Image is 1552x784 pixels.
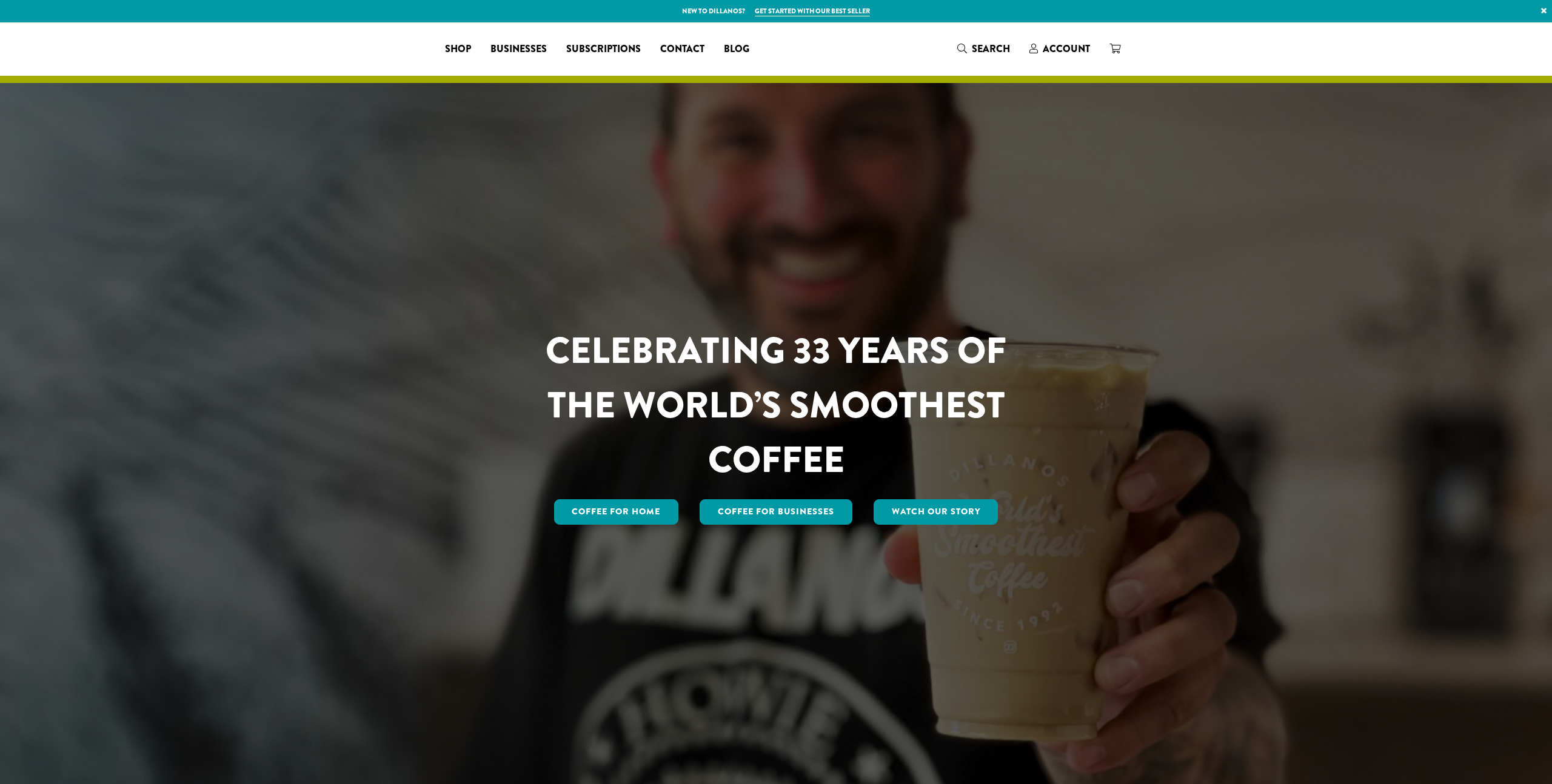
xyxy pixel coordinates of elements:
a: Shop [435,39,481,59]
span: Shop [445,42,471,57]
span: Subscriptions [566,42,641,57]
span: Search [972,42,1010,56]
a: Watch Our Story [874,499,998,525]
span: Blog [724,42,749,57]
a: Coffee For Businesses [700,499,852,525]
h1: CELEBRATING 33 YEARS OF THE WORLD’S SMOOTHEST COFFEE [510,324,1042,487]
a: Coffee for Home [554,499,679,525]
span: Businesses [490,42,547,57]
span: Contact [660,42,704,57]
a: Search [948,39,1020,59]
span: Account [1043,42,1090,56]
a: Get started with our best seller [755,6,870,16]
